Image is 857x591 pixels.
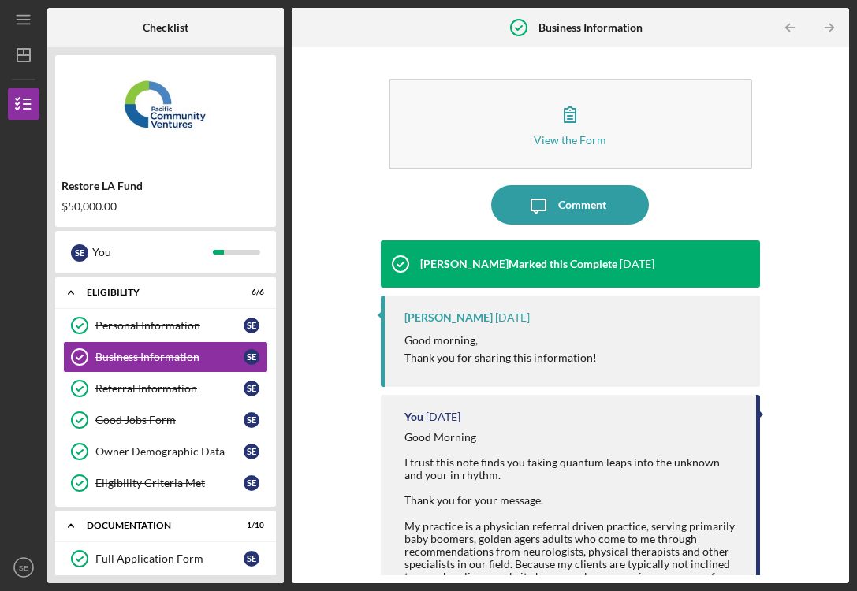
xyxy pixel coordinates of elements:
div: 1 / 10 [236,521,264,530]
div: Personal Information [95,319,244,332]
img: Product logo [55,63,276,158]
div: You [92,239,213,266]
text: SE [19,563,29,572]
div: [PERSON_NAME] [404,311,493,324]
b: Checklist [143,21,188,34]
button: View the Form [389,79,752,169]
p: Thank you for sharing this information! [404,349,597,366]
div: Comment [558,185,606,225]
time: 2025-09-16 17:38 [495,311,530,324]
a: Business InformationSE [63,341,268,373]
div: Good Jobs Form [95,414,244,426]
div: Full Application Form [95,552,244,565]
div: S E [244,318,259,333]
a: Full Application FormSE [63,543,268,574]
button: SE [8,552,39,583]
div: You [404,411,423,423]
div: S E [71,244,88,262]
div: Restore LA Fund [61,180,270,192]
div: S E [244,475,259,491]
div: Referral Information [95,382,244,395]
button: Comment [491,185,649,225]
div: S E [244,349,259,365]
p: Good morning, [404,332,597,349]
div: S E [244,381,259,396]
div: S E [244,444,259,459]
a: Owner Demographic DataSE [63,436,268,467]
div: Business Information [95,351,244,363]
time: 2025-09-16 17:38 [620,258,654,270]
div: 6 / 6 [236,288,264,297]
a: Referral InformationSE [63,373,268,404]
div: S E [244,551,259,567]
a: Eligibility Criteria MetSE [63,467,268,499]
div: [PERSON_NAME] Marked this Complete [420,258,617,270]
a: Personal InformationSE [63,310,268,341]
a: Good Jobs FormSE [63,404,268,436]
div: Eligibility Criteria Met [95,477,244,489]
div: Eligibility [87,288,225,297]
div: View the Form [534,134,606,146]
div: Owner Demographic Data [95,445,244,458]
div: Documentation [87,521,225,530]
b: Business Information [538,21,643,34]
div: $50,000.00 [61,200,270,213]
time: 2025-09-16 13:55 [426,411,460,423]
div: S E [244,412,259,428]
